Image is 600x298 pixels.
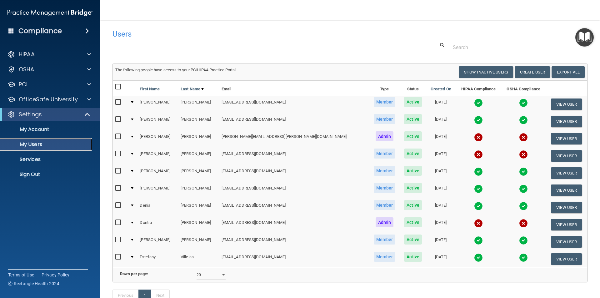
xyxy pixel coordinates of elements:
td: Estefany [137,250,178,267]
img: tick.e7d51cea.svg [474,253,483,262]
td: [PERSON_NAME] [178,216,219,233]
a: PCI [7,81,91,88]
img: tick.e7d51cea.svg [474,202,483,210]
td: [PERSON_NAME] [137,147,178,164]
td: [EMAIL_ADDRESS][DOMAIN_NAME] [219,113,369,130]
button: View User [551,167,582,179]
td: [EMAIL_ADDRESS][DOMAIN_NAME] [219,147,369,164]
button: Show Inactive Users [459,66,513,78]
a: Terms of Use [8,272,34,278]
span: Ⓒ Rectangle Health 2024 [8,280,59,287]
a: OfficeSafe University [7,96,91,103]
span: Member [374,252,396,262]
span: Member [374,183,396,193]
td: [EMAIL_ADDRESS][DOMAIN_NAME] [219,182,369,199]
button: View User [551,202,582,213]
td: [EMAIL_ADDRESS][DOMAIN_NAME] [219,216,369,233]
span: Member [374,97,396,107]
img: cross.ca9f0e7f.svg [474,150,483,159]
button: Create User [515,66,550,78]
button: Open Resource Center [575,28,594,47]
td: [PERSON_NAME] [178,147,219,164]
h4: Compliance [18,27,62,35]
td: [PERSON_NAME] [137,164,178,182]
th: HIPAA Compliance [456,81,501,96]
td: [PERSON_NAME] [137,182,178,199]
img: tick.e7d51cea.svg [519,202,528,210]
span: Active [404,114,422,124]
a: First Name [140,85,160,93]
td: [DATE] [426,164,456,182]
td: [EMAIL_ADDRESS][DOMAIN_NAME] [219,233,369,250]
p: OSHA [19,66,34,73]
img: tick.e7d51cea.svg [474,116,483,124]
td: Denia [137,199,178,216]
td: [DATE] [426,96,456,113]
p: Settings [19,111,42,118]
p: Services [4,156,89,163]
span: Member [374,149,396,159]
img: tick.e7d51cea.svg [519,184,528,193]
td: Dontra [137,216,178,233]
span: Member [374,200,396,210]
td: [DATE] [426,130,456,147]
span: Member [374,114,396,124]
img: cross.ca9f0e7f.svg [474,133,483,142]
img: cross.ca9f0e7f.svg [519,133,528,142]
button: View User [551,236,582,248]
th: Status [400,81,426,96]
td: [EMAIL_ADDRESS][DOMAIN_NAME] [219,164,369,182]
button: View User [551,133,582,144]
td: [PERSON_NAME] [178,113,219,130]
p: My Account [4,126,89,133]
img: tick.e7d51cea.svg [474,98,483,107]
button: View User [551,219,582,230]
span: Active [404,200,422,210]
a: HIPAA [7,51,91,58]
input: Search [453,42,583,53]
th: OSHA Compliance [501,81,546,96]
td: [PERSON_NAME][EMAIL_ADDRESS][PERSON_NAME][DOMAIN_NAME] [219,130,369,147]
td: [PERSON_NAME] [178,96,219,113]
p: Sign Out [4,171,89,178]
td: [EMAIL_ADDRESS][DOMAIN_NAME] [219,199,369,216]
a: OSHA [7,66,91,73]
td: [EMAIL_ADDRESS][DOMAIN_NAME] [219,250,369,267]
p: PCI [19,81,27,88]
img: tick.e7d51cea.svg [474,167,483,176]
td: [DATE] [426,113,456,130]
a: Last Name [181,85,204,93]
img: cross.ca9f0e7f.svg [519,219,528,228]
th: Type [369,81,400,96]
td: [PERSON_NAME] [178,233,219,250]
span: Member [374,235,396,245]
img: tick.e7d51cea.svg [519,167,528,176]
img: cross.ca9f0e7f.svg [519,150,528,159]
td: [PERSON_NAME] [178,182,219,199]
span: Active [404,97,422,107]
td: [DATE] [426,216,456,233]
td: [PERSON_NAME] [178,164,219,182]
td: [PERSON_NAME] [137,96,178,113]
a: Created On [431,85,451,93]
td: [DATE] [426,147,456,164]
span: Active [404,217,422,227]
span: Active [404,149,422,159]
button: View User [551,184,582,196]
img: cross.ca9f0e7f.svg [474,219,483,228]
td: [DATE] [426,182,456,199]
span: Active [404,252,422,262]
span: Admin [376,217,394,227]
td: [PERSON_NAME] [137,130,178,147]
td: [PERSON_NAME] [137,113,178,130]
a: Settings [7,111,91,118]
img: tick.e7d51cea.svg [519,116,528,124]
img: tick.e7d51cea.svg [519,98,528,107]
button: View User [551,116,582,127]
span: The following people have access to your PCIHIPAA Practice Portal [115,68,236,72]
p: OfficeSafe University [19,96,78,103]
td: [DATE] [426,233,456,250]
a: Export All [552,66,585,78]
td: [PERSON_NAME] [178,130,219,147]
img: PMB logo [7,7,92,19]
